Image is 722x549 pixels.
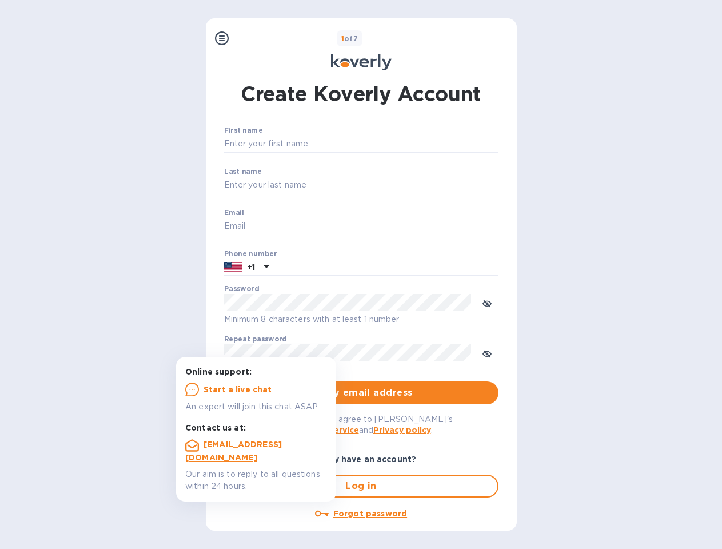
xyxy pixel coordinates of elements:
label: Repeat password [224,336,287,343]
p: An expert will join this chat ASAP. [185,401,327,413]
a: Privacy policy [373,425,431,435]
label: Email [224,209,244,216]
b: of 7 [341,34,358,43]
span: Verify email address [233,386,489,400]
img: US [224,261,242,273]
a: [EMAIL_ADDRESS][DOMAIN_NAME] [185,440,282,462]
button: Verify email address [224,381,498,404]
u: Forgot password [333,509,407,518]
button: toggle password visibility [476,341,498,364]
p: +1 [247,261,255,273]
span: Log in [234,479,488,493]
input: Enter your first name [224,136,498,153]
p: Minimum 8 characters with at least 1 number [224,313,498,326]
p: Our aim is to reply to all questions within 24 hours. [185,468,327,492]
u: Start a live chat [204,385,272,394]
label: Phone number [224,250,277,257]
label: Last name [224,168,262,175]
b: Contact us at: [185,423,246,432]
label: First name [224,128,262,134]
label: Password [224,286,259,293]
input: Enter your last name [224,177,498,194]
h1: Create Koverly Account [241,79,481,108]
b: Already have an account? [306,455,416,464]
b: Online support: [185,367,252,376]
span: 1 [341,34,344,43]
input: Email [224,218,498,235]
button: toggle password visibility [476,291,498,314]
span: By logging in you agree to [PERSON_NAME]'s and . [269,415,453,435]
button: Log in [224,475,498,498]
